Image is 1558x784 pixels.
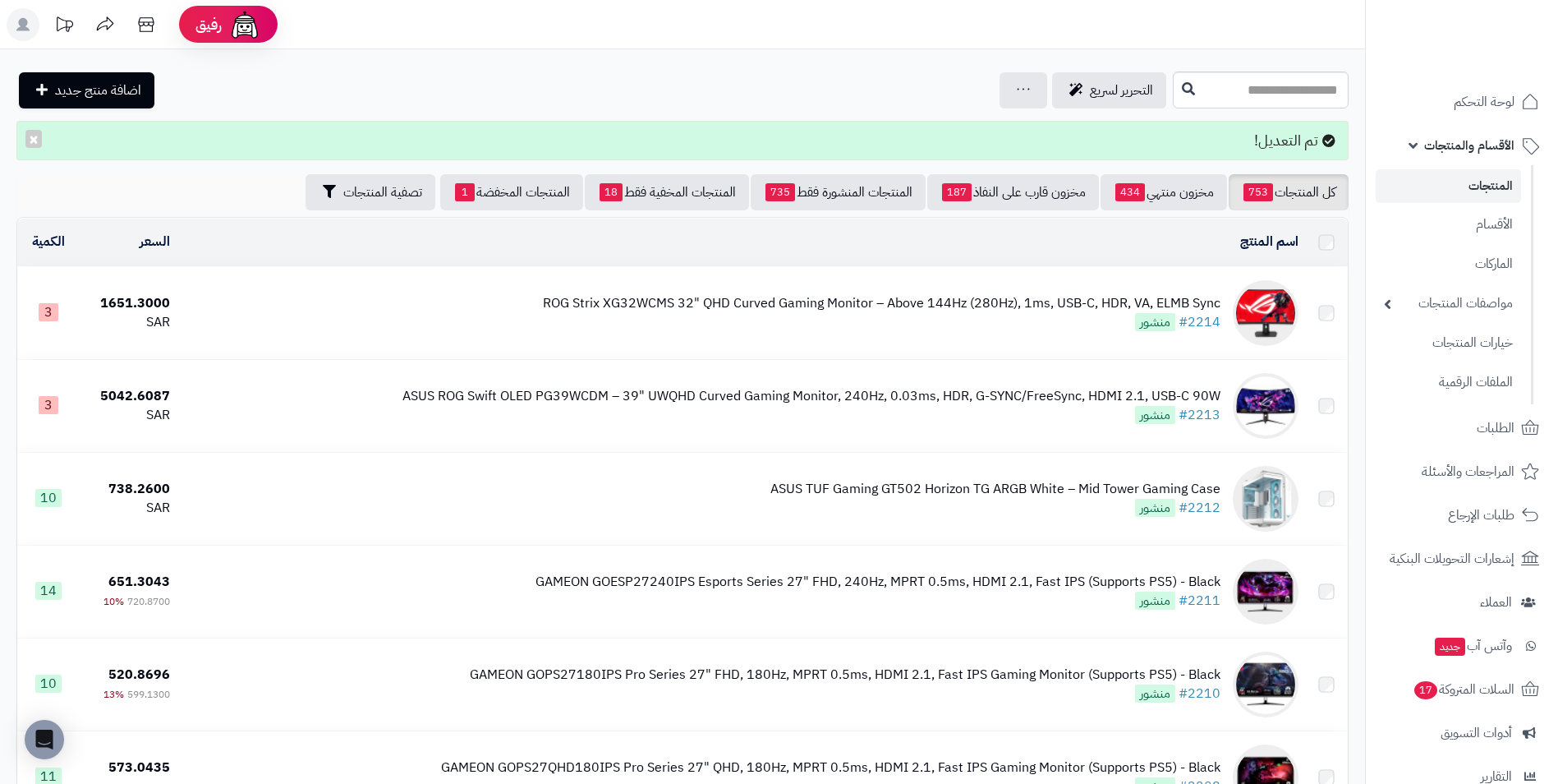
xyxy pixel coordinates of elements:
[1179,498,1220,518] a: #2212
[1376,583,1548,622] a: العملاء
[103,594,124,609] span: 10%
[1243,183,1273,201] span: 753
[1435,638,1465,656] span: جديد
[103,687,124,702] span: 13%
[32,232,65,251] a: الكمية
[402,387,1220,406] div: ASUS ROG Swift OLED PG39WCDM – 39" UWQHD Curved Gaming Monitor, 240Hz, 0.03ms, HDR, G-SYNC/FreeSy...
[1376,169,1521,203] a: المنتجات
[25,130,42,148] button: ×
[1454,90,1514,113] span: لوحة التحكم
[927,174,1099,210] a: مخزون قارب على النفاذ187
[1376,82,1548,122] a: لوحة التحكم
[108,665,170,685] span: 520.8696
[108,758,170,777] span: 573.0435
[195,15,222,35] span: رفيق
[87,313,170,332] div: SAR
[1179,405,1220,425] a: #2213
[1101,174,1227,210] a: مخزون منتهي434
[1424,134,1514,157] span: الأقسام والمنتجات
[1376,496,1548,535] a: طلبات الإرجاع
[1376,539,1548,579] a: إشعارات التحويلات البنكية
[1135,313,1175,331] span: منشور
[1390,547,1514,570] span: إشعارات التحويلات البنكية
[35,675,62,693] span: 10
[1448,504,1514,527] span: طلبات الإرجاع
[1480,591,1512,614] span: العملاء
[770,480,1220,499] div: ASUS TUF Gaming GT502 Horizon TG ARGB White – Mid Tower Gaming Case
[1179,312,1220,332] a: #2214
[1233,652,1298,717] img: GAMEON GOPS27180IPS Pro Series 27" FHD, 180Hz, MPRT 0.5ms, HDMI 2.1, Fast IPS Gaming Monitor (Sup...
[1240,232,1298,251] a: اسم المنتج
[1446,38,1542,72] img: logo-2.png
[87,294,170,313] div: 1651.3000
[535,573,1220,592] div: GAMEON GOESP27240IPS Esports Series 27" FHD, 240Hz, MPRT 0.5ms, HDMI 2.1, Fast IPS (Supports PS5)...
[1052,72,1166,108] a: التحرير لسريع
[1233,373,1298,439] img: ASUS ROG Swift OLED PG39WCDM – 39" UWQHD Curved Gaming Monitor, 240Hz, 0.03ms, HDR, G-SYNC/FreeSy...
[600,183,623,201] span: 18
[1376,452,1548,491] a: المراجعات والأسئلة
[543,294,1220,313] div: ROG Strix XG32WCMS 32" QHD Curved Gaming Monitor – Above 144Hz (280Hz), 1ms, USB-C, HDR, VA, ELMB...
[87,406,170,425] div: SAR
[44,8,85,45] a: تحديثات المنصة
[1376,207,1521,242] a: الأقسام
[108,572,170,592] span: 651.3043
[87,480,170,499] div: 738.2600
[1135,406,1175,424] span: منشور
[39,396,58,414] span: 3
[306,174,435,210] button: تصفية المنتجات
[1441,722,1512,745] span: أدوات التسويق
[35,489,62,507] span: 10
[87,499,170,518] div: SAR
[1090,81,1153,100] span: التحرير لسريع
[343,182,422,202] span: تصفية المنتجات
[127,594,170,609] span: 720.8700
[1422,460,1514,483] span: المراجعات والأسئلة
[1376,325,1521,361] a: خيارات المنتجات
[1233,559,1298,625] img: GAMEON GOESP27240IPS Esports Series 27" FHD, 240Hz, MPRT 0.5ms, HDMI 2.1, Fast IPS (Supports PS5)...
[1115,183,1145,201] span: 434
[16,121,1349,160] div: تم التعديل!
[470,666,1220,685] div: GAMEON GOPS27180IPS Pro Series 27" FHD, 180Hz, MPRT 0.5ms, HDMI 2.1, Fast IPS Gaming Monitor (Sup...
[1179,684,1220,703] a: #2210
[1233,466,1298,532] img: ASUS TUF Gaming GT502 Horizon TG ARGB White – Mid Tower Gaming Case
[1376,408,1548,448] a: الطلبات
[25,720,64,759] div: Open Intercom Messenger
[1376,670,1548,709] a: السلات المتروكة17
[1135,592,1175,610] span: منشور
[1135,499,1175,517] span: منشور
[19,72,154,108] a: اضافة منتج جديد
[942,183,972,201] span: 187
[1413,678,1514,701] span: السلات المتروكة
[1477,417,1514,440] span: الطلبات
[1135,685,1175,703] span: منشور
[127,687,170,702] span: 599.1300
[765,183,795,201] span: 735
[1179,591,1220,611] a: #2211
[1376,626,1548,666] a: وآتس آبجديد
[441,759,1220,777] div: GAMEON GOPS27QHD180IPS Pro Series 27" QHD, 180Hz, MPRT 0.5ms, HDMI 2.1, Fast IPS Gaming Monitor (...
[1376,365,1521,400] a: الملفات الرقمية
[140,232,170,251] a: السعر
[39,303,58,321] span: 3
[585,174,749,210] a: المنتجات المخفية فقط18
[1376,713,1548,753] a: أدوات التسويق
[1233,280,1298,346] img: ROG Strix XG32WCMS 32" QHD Curved Gaming Monitor – Above 144Hz (280Hz), 1ms, USB-C, HDR, VA, ELMB...
[55,81,141,100] span: اضافة منتج جديد
[228,8,261,41] img: ai-face.png
[455,183,475,201] span: 1
[87,387,170,406] div: 5042.6087
[35,582,62,600] span: 14
[1414,680,1438,699] span: 17
[1229,174,1349,210] a: كل المنتجات753
[1433,634,1512,657] span: وآتس آب
[1376,286,1521,321] a: مواصفات المنتجات
[751,174,926,210] a: المنتجات المنشورة فقط735
[1376,247,1521,282] a: الماركات
[440,174,583,210] a: المنتجات المخفضة1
